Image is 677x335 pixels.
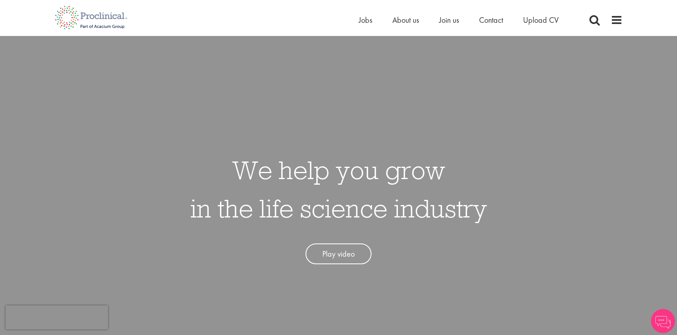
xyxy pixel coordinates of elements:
[306,243,371,265] a: Play video
[439,15,459,25] a: Join us
[651,309,675,333] img: Chatbot
[479,15,503,25] a: Contact
[523,15,559,25] a: Upload CV
[359,15,372,25] a: Jobs
[392,15,419,25] a: About us
[190,151,487,227] h1: We help you grow in the life science industry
